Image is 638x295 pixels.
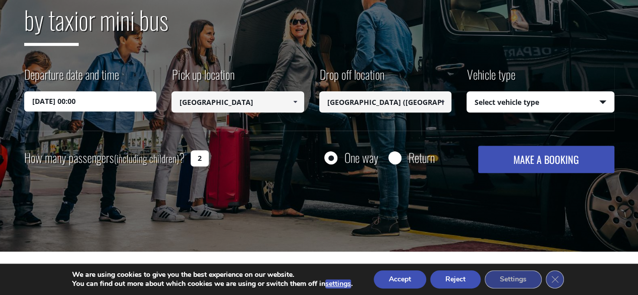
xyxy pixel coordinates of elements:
[409,151,435,164] label: Return
[485,270,542,288] button: Settings
[24,146,185,170] label: How many passengers ?
[467,92,614,113] span: Select vehicle type
[72,270,353,279] p: We are using cookies to give you the best experience on our website.
[319,66,384,91] label: Drop off location
[171,66,235,91] label: Pick up location
[344,151,378,164] label: One way
[325,279,351,288] button: settings
[72,279,353,288] p: You can find out more about which cookies we are using or switch them off in .
[467,66,515,91] label: Vehicle type
[24,66,119,91] label: Departure date and time
[114,151,179,166] small: (including children)
[171,91,304,112] input: Select pickup location
[546,270,564,288] button: Close GDPR Cookie Banner
[434,91,451,112] a: Show All Items
[319,91,452,112] input: Select drop-off location
[24,1,79,46] span: by taxi
[286,91,303,112] a: Show All Items
[374,270,426,288] button: Accept
[430,270,481,288] button: Reject
[478,146,614,173] button: MAKE A BOOKING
